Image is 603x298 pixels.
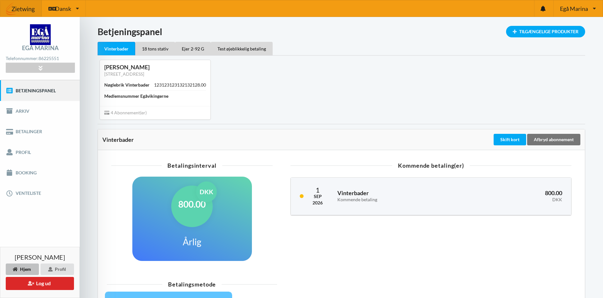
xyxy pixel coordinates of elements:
div: Nøglebrik Vinterbader [104,82,150,88]
div: Hjem [6,264,39,275]
h1: Betjeningspanel [98,26,585,37]
div: DKK [466,197,562,202]
div: Kommende betaling(er) [290,163,571,168]
div: Betalingsinterval [111,163,273,168]
div: DKK [196,181,217,202]
span: Dansk [55,6,71,11]
strong: 86225551 [39,56,59,61]
div: Test øjeblikkelig betaling [211,42,273,55]
div: 1 [313,187,323,193]
span: 4 Abonnement(er) [104,110,147,115]
button: Log ud [6,277,74,290]
a: [STREET_ADDRESS] [104,71,144,77]
div: Telefonnummer: [6,54,75,63]
h3: 800.00 [466,189,562,202]
img: logo [30,24,51,45]
span: Egå Marina [560,6,588,11]
div: Sep [313,193,323,200]
div: Ejer 2-92 G [175,42,211,55]
h3: Vinterbader [337,189,457,202]
div: Kommende betaling [337,197,457,202]
div: Medlemsnummer Egåvikingerne [104,93,168,99]
div: Tilgængelige Produkter [506,26,585,37]
div: Vinterbader [102,136,492,143]
div: Egå Marina [22,45,59,51]
div: 123123123132132128.00 [154,82,206,88]
div: 2026 [313,200,323,206]
div: Profil [40,264,74,275]
h1: Årlig [183,236,201,248]
div: Betalingsmetode [107,281,277,287]
div: [PERSON_NAME] [104,64,206,71]
span: [PERSON_NAME] [15,254,65,260]
div: Afbryd abonnement [527,134,580,145]
h1: 800.00 [178,198,206,210]
div: 18 tons stativ [135,42,175,55]
div: Skift kort [494,134,526,145]
div: Vinterbader [98,42,135,56]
